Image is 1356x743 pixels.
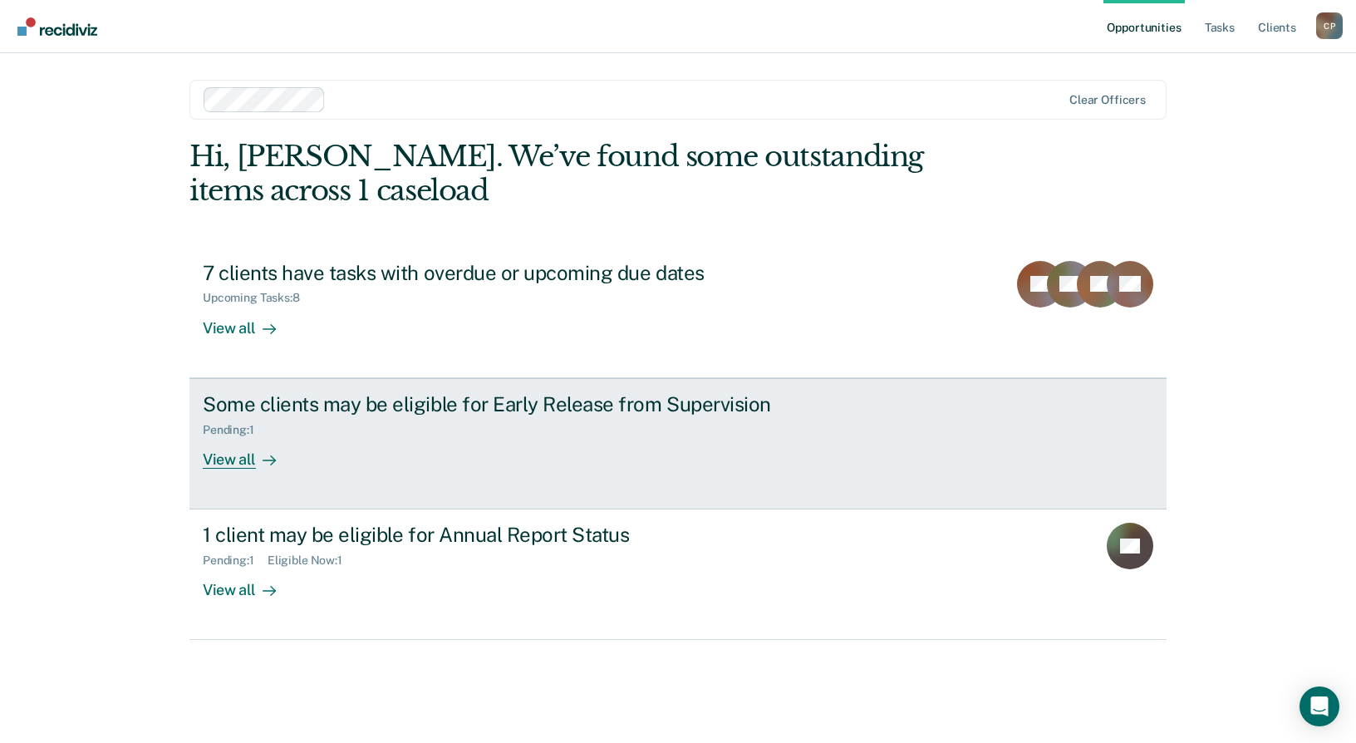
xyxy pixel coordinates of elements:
[17,17,97,36] img: Recidiviz
[1316,12,1343,39] div: C P
[1069,93,1146,107] div: Clear officers
[203,554,268,568] div: Pending : 1
[268,554,356,568] div: Eligible Now : 1
[203,523,786,547] div: 1 client may be eligible for Annual Report Status
[203,261,786,285] div: 7 clients have tasks with overdue or upcoming due dates
[203,291,313,305] div: Upcoming Tasks : 8
[203,568,296,600] div: View all
[189,378,1167,509] a: Some clients may be eligible for Early Release from SupervisionPending:1View all
[203,305,296,337] div: View all
[1316,12,1343,39] button: Profile dropdown button
[203,423,268,437] div: Pending : 1
[189,140,971,208] div: Hi, [PERSON_NAME]. We’ve found some outstanding items across 1 caseload
[189,509,1167,640] a: 1 client may be eligible for Annual Report StatusPending:1Eligible Now:1View all
[203,436,296,469] div: View all
[1299,686,1339,726] div: Open Intercom Messenger
[203,392,786,416] div: Some clients may be eligible for Early Release from Supervision
[189,248,1167,378] a: 7 clients have tasks with overdue or upcoming due datesUpcoming Tasks:8View all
